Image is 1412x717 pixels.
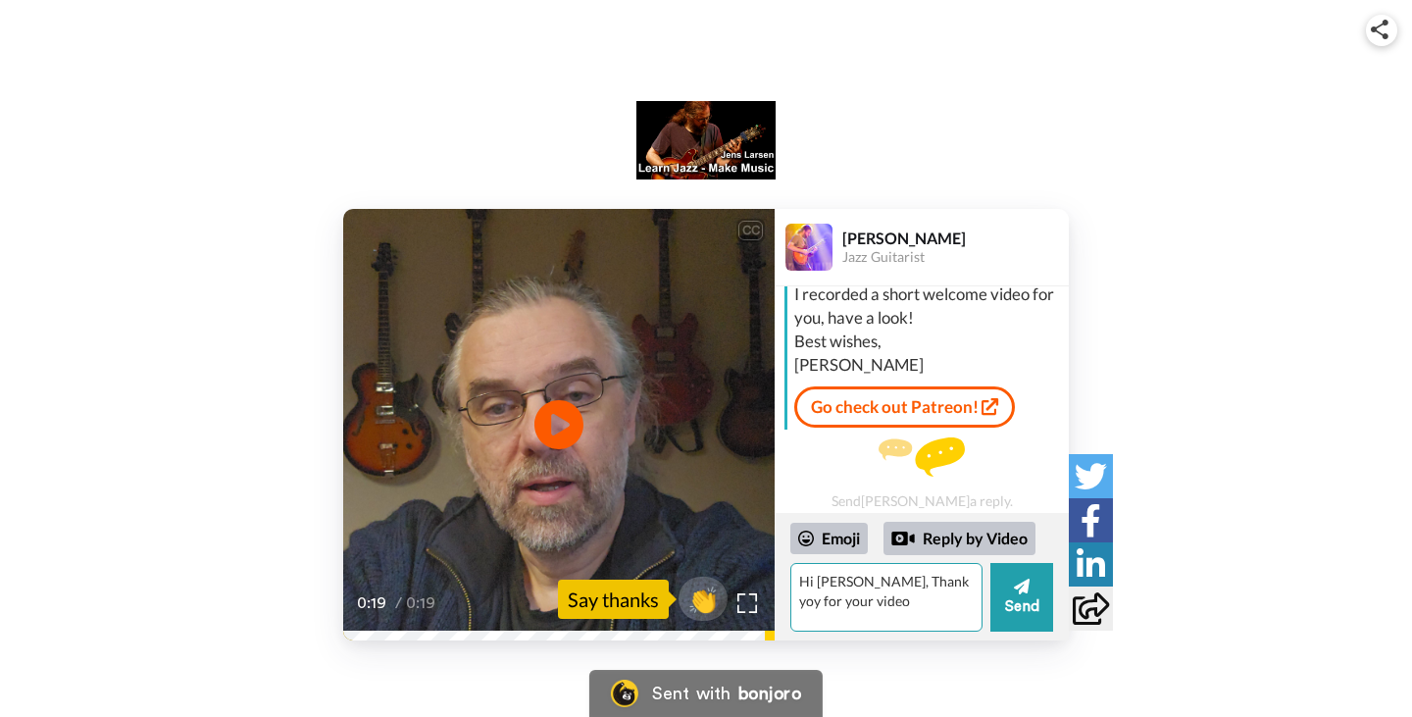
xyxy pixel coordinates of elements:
[879,437,965,477] img: message.svg
[842,229,1068,247] div: [PERSON_NAME]
[636,101,776,179] img: logo
[842,249,1068,266] div: Jazz Guitarist
[737,593,757,613] img: Full screen
[558,580,669,619] div: Say thanks
[679,577,728,621] button: 👏
[611,680,638,707] img: Bonjoro Logo
[652,685,731,702] div: Sent with
[357,591,391,615] span: 0:19
[406,591,440,615] span: 0:19
[794,386,1015,428] a: Go check out Patreon!
[883,522,1035,555] div: Reply by Video
[1371,20,1388,39] img: ic_share.svg
[990,563,1053,632] button: Send
[790,523,868,554] div: Emoji
[589,670,823,717] a: Bonjoro LogoSent withbonjoro
[790,563,983,632] textarea: Hi [PERSON_NAME], Thank yoy for your video
[891,527,915,550] div: Reply by Video
[395,591,402,615] span: /
[679,584,728,615] span: 👏
[738,221,763,240] div: CC
[775,437,1069,509] div: Send [PERSON_NAME] a reply.
[785,224,832,271] img: Profile Image
[738,685,801,702] div: bonjoro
